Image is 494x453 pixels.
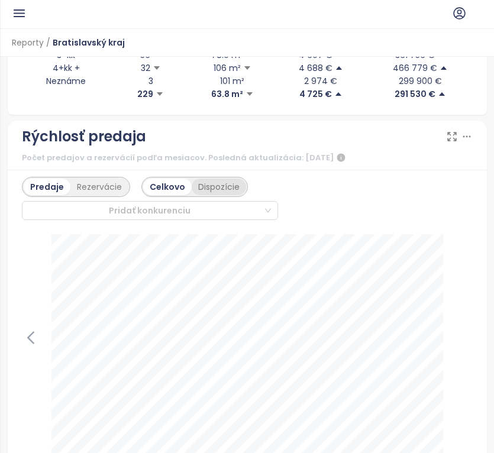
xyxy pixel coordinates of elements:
[22,151,473,165] div: Počet predajov a rezervácií podľa mesiacov. Posledná aktualizácia: [DATE]
[246,90,254,98] span: caret-down
[156,90,164,98] span: caret-down
[137,88,153,101] p: 229
[22,125,146,148] div: Rýchlosť predaja
[395,88,435,101] p: 291 530 €
[393,62,437,75] p: 466 779 €
[211,88,243,101] p: 63.8 m²
[22,62,111,75] td: 4+kk +
[141,62,150,75] p: 32
[12,32,44,53] span: Reporty
[438,90,446,98] span: caret-up
[70,179,128,195] div: Rezervácie
[46,32,50,53] span: /
[299,88,332,101] p: 4 725 €
[299,62,332,75] p: 4 688 €
[220,75,244,88] p: 101 m²
[22,75,111,88] td: Neznáme
[143,179,192,195] div: Celkovo
[399,75,442,88] p: 299 900 €
[243,64,251,72] span: caret-down
[335,64,343,72] span: caret-up
[24,179,70,195] div: Predaje
[192,179,246,195] div: Dispozície
[214,62,241,75] p: 106 m²
[304,75,337,88] p: 2 974 €
[334,90,343,98] span: caret-up
[148,75,153,88] p: 3
[53,32,125,53] span: Bratislavský kraj
[440,64,448,72] span: caret-up
[153,64,161,72] span: caret-down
